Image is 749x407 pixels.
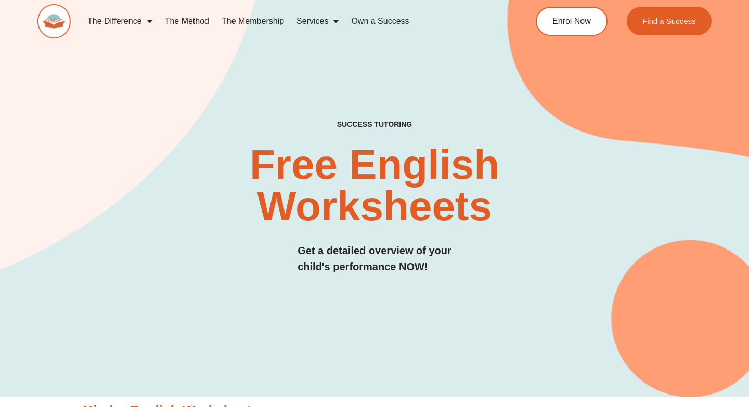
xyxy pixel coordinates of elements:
a: Own a Success [345,9,415,33]
span: Find a Success [642,17,696,25]
a: The Difference [81,9,159,33]
h4: SUCCESS TUTORING​ [275,120,474,129]
a: Find a Success [627,7,712,35]
nav: Menu [81,9,497,33]
h2: Free English Worksheets​ [152,144,597,227]
a: The Method [159,9,215,33]
a: The Membership [215,9,290,33]
a: Enrol Now [536,7,608,36]
span: Enrol Now [552,17,591,25]
a: Services [290,9,345,33]
h3: Get a detailed overview of your child's performance NOW! [298,243,451,275]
